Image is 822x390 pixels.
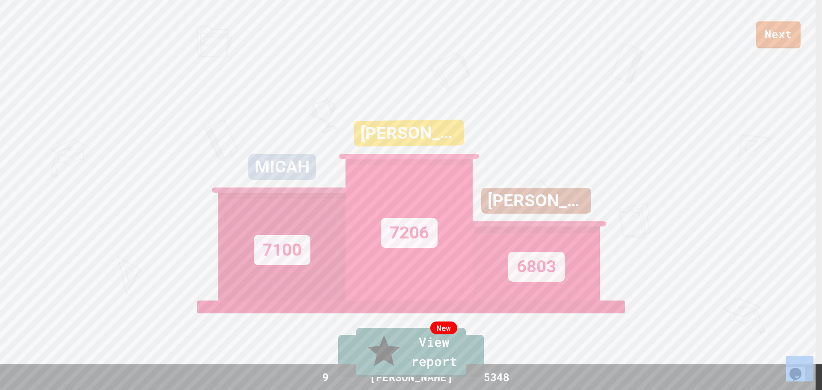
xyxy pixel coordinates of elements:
[481,188,591,214] div: [PERSON_NAME]
[756,21,801,48] a: Next
[356,328,466,377] a: View report
[381,218,438,248] div: 7206
[254,235,310,265] div: 7100
[248,154,316,180] div: MICAH
[786,356,813,381] iframe: chat widget
[430,322,457,334] div: New
[508,252,565,282] div: 6803
[354,120,464,147] div: [PERSON_NAME]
